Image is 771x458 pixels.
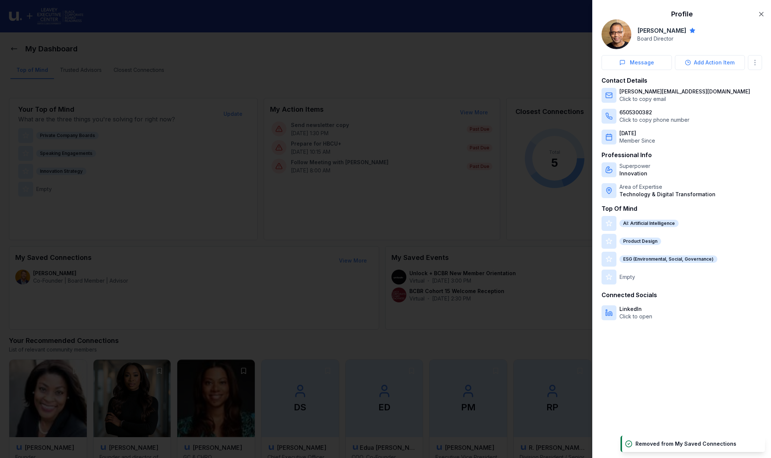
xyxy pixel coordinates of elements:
[619,305,652,313] p: LinkedIn
[619,220,679,227] div: AI: Artificial Intelligence
[619,88,750,95] p: [PERSON_NAME][EMAIL_ADDRESS][DOMAIN_NAME]
[619,238,661,245] div: Product Design
[602,19,631,49] img: Hugh_0068-s-s_copy.jpeg
[637,26,686,35] h2: [PERSON_NAME]
[602,76,762,85] h3: Contact Details
[602,55,672,70] button: Message
[619,183,716,191] p: Area of Expertise
[619,255,717,263] div: ESG (Environmental, Social, Governance)
[619,170,650,177] p: Innovation
[619,116,689,124] p: Click to copy phone number
[602,150,762,159] h3: Professional Info
[619,162,650,170] p: Superpower
[619,137,655,144] p: Member Since
[619,109,689,116] p: 6505300382
[637,35,695,42] p: Board Director
[619,95,750,103] p: Click to copy email
[602,204,762,213] h3: Top Of Mind
[619,130,655,137] p: [DATE]
[619,191,716,198] p: Technology & Digital Transformation
[635,440,736,448] div: Removed from My Saved Connections
[602,290,762,299] h3: Connected Socials
[619,273,635,281] p: Empty
[619,313,652,320] p: Click to open
[602,9,762,19] h2: Profile
[675,55,745,70] button: Add Action Item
